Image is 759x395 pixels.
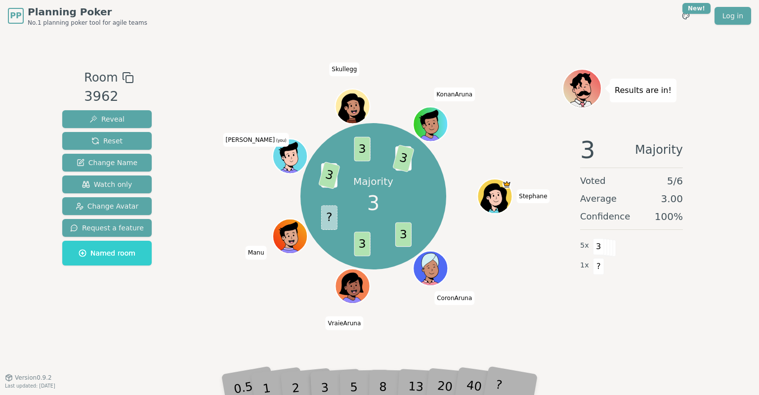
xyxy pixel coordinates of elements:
[593,238,604,255] span: 3
[677,7,695,25] button: New!
[77,158,137,168] span: Change Name
[84,69,118,87] span: Room
[367,188,379,218] span: 3
[580,210,630,223] span: Confidence
[395,222,412,247] span: 3
[329,63,359,77] span: Click to change your name
[318,162,340,189] span: 3
[325,316,363,330] span: Click to change your name
[28,19,147,27] span: No.1 planning poker tool for agile teams
[70,223,144,233] span: Request a feature
[89,114,125,124] span: Reveal
[62,241,152,265] button: Named room
[393,144,415,172] span: 3
[15,374,52,382] span: Version 0.9.2
[321,205,337,230] span: ?
[715,7,751,25] a: Log in
[76,201,139,211] span: Change Avatar
[635,138,683,162] span: Majority
[580,260,589,271] span: 1 x
[62,132,152,150] button: Reset
[434,88,475,101] span: Click to change your name
[354,232,371,256] span: 3
[580,240,589,251] span: 5 x
[354,137,371,162] span: 3
[580,192,617,206] span: Average
[655,210,683,223] span: 100 %
[580,138,595,162] span: 3
[5,374,52,382] button: Version0.9.2
[593,258,604,275] span: ?
[667,174,683,188] span: 5 / 6
[91,136,123,146] span: Reset
[275,138,287,143] span: (you)
[516,189,549,203] span: Click to change your name
[682,3,711,14] div: New!
[274,140,306,173] button: Click to change your avatar
[62,219,152,237] button: Request a feature
[503,180,511,189] span: Stephane is the host
[62,110,152,128] button: Reveal
[580,174,606,188] span: Voted
[82,179,132,189] span: Watch only
[223,133,289,147] span: Click to change your name
[5,383,55,389] span: Last updated: [DATE]
[84,87,133,107] div: 3962
[246,246,267,260] span: Click to change your name
[79,248,135,258] span: Named room
[10,10,21,22] span: PP
[62,154,152,172] button: Change Name
[434,291,474,305] span: Click to change your name
[62,197,152,215] button: Change Avatar
[28,5,147,19] span: Planning Poker
[62,176,152,193] button: Watch only
[615,84,672,97] p: Results are in!
[661,192,683,206] span: 3.00
[353,175,393,188] p: Majority
[8,5,147,27] a: PPPlanning PokerNo.1 planning poker tool for agile teams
